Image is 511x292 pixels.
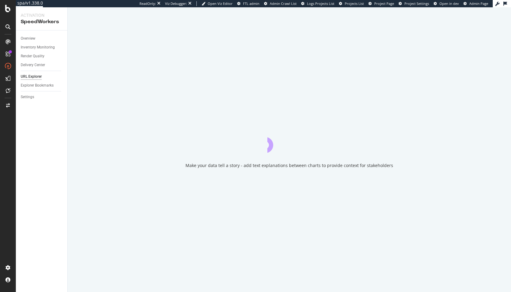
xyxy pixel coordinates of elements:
span: Project Settings [404,1,429,6]
div: Viz Debugger: [165,1,187,6]
div: Make your data tell a story - add text explanations between charts to provide context for stakeho... [185,162,393,169]
span: Admin Crawl List [270,1,297,6]
div: Inventory Monitoring [21,44,55,51]
span: Logs Projects List [307,1,334,6]
a: Inventory Monitoring [21,44,63,51]
a: Render Quality [21,53,63,59]
a: Admin Crawl List [264,1,297,6]
div: Delivery Center [21,62,45,68]
span: Admin Page [469,1,488,6]
span: Projects List [345,1,364,6]
a: Project Page [368,1,394,6]
div: URL Explorer [21,73,42,80]
a: Projects List [339,1,364,6]
div: animation [267,131,311,153]
a: Overview [21,35,63,42]
span: Project Page [374,1,394,6]
span: Open Viz Editor [208,1,233,6]
div: Activation [21,12,62,18]
a: Settings [21,94,63,100]
a: Open Viz Editor [202,1,233,6]
span: FTL admin [243,1,259,6]
a: Delivery Center [21,62,63,68]
a: Logs Projects List [301,1,334,6]
a: Admin Page [463,1,488,6]
div: SpeedWorkers [21,18,62,25]
div: ReadOnly: [139,1,156,6]
a: Explorer Bookmarks [21,82,63,89]
a: URL Explorer [21,73,63,80]
span: Open in dev [439,1,459,6]
div: Render Quality [21,53,44,59]
div: Overview [21,35,35,42]
a: Project Settings [399,1,429,6]
div: Explorer Bookmarks [21,82,54,89]
a: Open in dev [434,1,459,6]
a: FTL admin [237,1,259,6]
div: Settings [21,94,34,100]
